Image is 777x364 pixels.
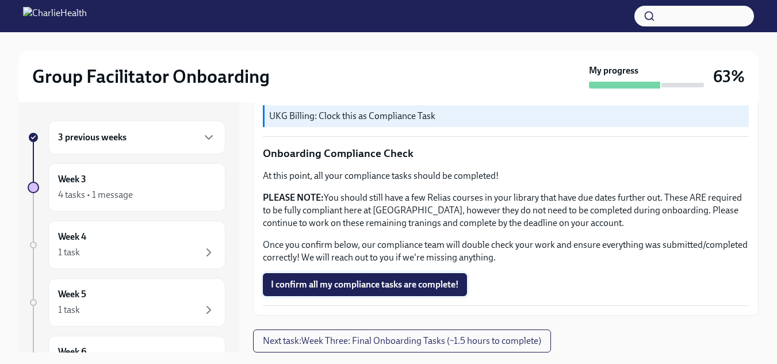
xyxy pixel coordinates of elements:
[58,189,133,201] div: 4 tasks • 1 message
[269,110,744,122] p: UKG Billing: Clock this as Compliance Task
[23,7,87,25] img: CharlieHealth
[32,65,270,88] h2: Group Facilitator Onboarding
[271,279,459,290] span: I confirm all my compliance tasks are complete!
[58,346,86,358] h6: Week 6
[253,329,551,352] button: Next task:Week Three: Final Onboarding Tasks (~1.5 hours to complete)
[263,335,541,347] span: Next task : Week Three: Final Onboarding Tasks (~1.5 hours to complete)
[28,163,225,212] a: Week 34 tasks • 1 message
[263,273,467,296] button: I confirm all my compliance tasks are complete!
[58,246,80,259] div: 1 task
[28,278,225,327] a: Week 51 task
[263,191,749,229] p: You should still have a few Relias courses in your library that have due dates further out. These...
[713,66,745,87] h3: 63%
[58,288,86,301] h6: Week 5
[263,192,324,203] strong: PLEASE NOTE:
[263,146,749,161] p: Onboarding Compliance Check
[58,173,86,186] h6: Week 3
[263,170,749,182] p: At this point, all your compliance tasks should be completed!
[48,121,225,154] div: 3 previous weeks
[589,64,638,77] strong: My progress
[58,304,80,316] div: 1 task
[58,131,127,144] h6: 3 previous weeks
[263,239,749,264] p: Once you confirm below, our compliance team will double check your work and ensure everything was...
[28,221,225,269] a: Week 41 task
[58,231,86,243] h6: Week 4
